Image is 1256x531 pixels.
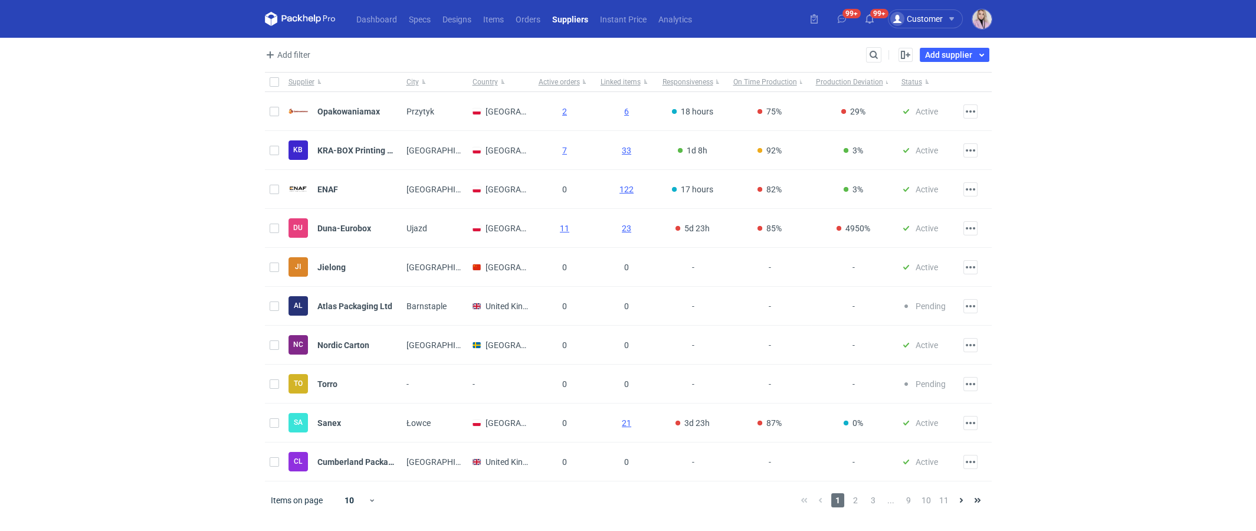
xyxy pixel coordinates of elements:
figcaption: Du [288,218,308,238]
button: Add filter [263,48,311,62]
div: Nordic Carton [288,335,369,355]
span: 0 [624,336,629,355]
div: Active [897,442,959,481]
span: Barnstaple [406,301,447,311]
span: - [692,258,694,277]
span: 4950% [837,219,870,238]
a: Designs [437,12,477,26]
strong: KRA-BOX Printing House and Bindery [317,146,458,155]
a: Opakowaniamax [308,107,380,116]
div: Good [811,131,897,170]
button: On Time Production [729,73,811,91]
div: Good [811,170,897,209]
span: Add supplier [925,51,972,59]
div: Very poor [729,170,811,209]
div: Active [897,404,959,442]
span: - [769,258,771,277]
span: 3% [844,141,863,160]
span: 1 [831,493,844,507]
span: Country [473,77,498,87]
span: 0 [562,418,567,428]
span: Warszawa [406,146,486,155]
span: 0 [624,375,629,394]
span: - [769,336,771,355]
a: 2 [562,107,567,116]
a: 7 [562,146,567,155]
button: Country [468,73,534,91]
strong: Atlas Packaging Ltd [317,301,392,311]
button: City [402,73,468,91]
a: 21 [622,414,631,432]
div: Good [658,131,729,170]
span: 0 [562,185,567,194]
span: - [406,379,409,389]
a: KRA-BOX Printing House and Bindery [308,146,397,155]
span: Linked items [601,77,641,87]
span: 3 [867,493,880,507]
span: Shanghai [406,263,486,272]
a: Dashboard [350,12,403,26]
a: 6 [624,102,629,121]
a: Torro [308,379,337,389]
span: 0 [562,457,567,467]
figcaption: KB [288,140,308,160]
span: - [852,258,855,277]
div: Atlas Packaging Ltd [288,296,392,316]
strong: Sanex [317,418,341,428]
span: - [692,297,694,316]
strong: Nordic Carton [317,340,369,350]
figcaption: To [288,374,308,394]
a: Nordic Carton [308,340,369,350]
input: Search [867,48,904,62]
span: Poland [473,146,565,155]
span: 82% [758,180,782,199]
div: Active [897,209,959,248]
a: ENAF [308,185,338,194]
span: City [406,77,419,87]
span: - [769,453,771,471]
span: Supplier [288,77,314,87]
div: Very poor [811,92,897,131]
span: 2 [849,493,862,507]
button: Responsiveness [658,73,729,91]
button: Add supplier [920,48,989,62]
button: Status [897,73,959,91]
div: KRA-BOX Printing House and Bindery [288,140,397,160]
button: Actions [963,182,978,196]
span: Production Deviation [816,77,883,87]
span: 92% [758,141,782,160]
a: Duna-Eurobox [308,224,371,233]
span: Essex [406,457,486,467]
a: Orders [510,12,546,26]
div: Excellent [658,92,729,131]
span: Add filter [263,48,310,62]
strong: ENAF [317,185,338,194]
div: Sanex [288,413,341,432]
span: China [473,263,565,272]
span: 9 [902,493,915,507]
button: Actions [963,455,978,469]
button: Actions [963,143,978,158]
span: 11 [937,493,950,507]
span: ... [884,493,897,507]
button: Actions [963,416,978,430]
img: Klaudia Wiśniewska [972,9,992,29]
figcaption: Sa [288,413,308,432]
span: - [473,379,475,389]
span: 75% [758,102,782,121]
div: Very poor [729,92,811,131]
button: Actions [963,338,978,352]
span: United Kingdom of Great Britain and Northern Ireland [473,457,732,467]
button: Production Deviation [811,73,897,91]
div: Excellent [811,404,897,442]
div: Customer [890,12,943,26]
span: Active orders [539,77,580,87]
span: - [852,336,855,355]
div: Active [897,170,959,209]
div: ENAF [288,179,338,199]
strong: Torro [317,379,337,389]
button: Actions [963,377,978,391]
span: 17 hours [673,180,713,199]
span: 18 hours [673,102,713,121]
